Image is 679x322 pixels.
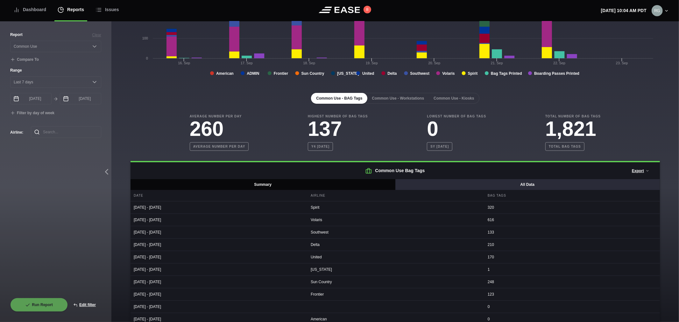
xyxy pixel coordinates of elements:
tspan: 22. Sep [553,61,565,65]
button: Filter by day of week [10,111,54,116]
img: 0355a1d31526df1be56bea28517c65b3 [652,5,663,16]
div: 0 [484,301,660,313]
button: Edit filter [68,298,101,312]
b: Average number per day [190,142,249,151]
h3: 1,821 [545,119,601,139]
div: 320 [484,201,660,213]
div: [DATE] - [DATE] [131,276,306,288]
input: mm/dd/yyyy [60,93,101,104]
button: Export [626,164,655,178]
div: 123 [484,288,660,300]
div: 170 [484,251,660,263]
tspan: ADMIN [247,71,259,76]
div: Delta [308,239,483,251]
div: 210 [484,239,660,251]
tspan: 19. Sep [366,61,378,65]
b: Y4 [DATE] [308,142,333,151]
div: Bag Tags [484,190,660,201]
button: Summary [131,179,396,190]
b: Lowest Number of Bag Tags [427,114,486,119]
label: Range [10,67,101,73]
h3: 260 [190,119,249,139]
button: All Data [395,179,660,190]
tspan: Volaris [442,71,455,76]
tspan: Frontier [274,71,288,76]
label: Report [10,32,23,38]
text: 0 [146,56,148,60]
h3: 0 [427,119,486,139]
label: Airline : [10,129,21,135]
tspan: Boarding Passes Printed [534,71,579,76]
b: Average Number Per Day [190,114,249,119]
button: Common Use - BAG Tags [311,93,367,104]
div: United [308,251,483,263]
div: Date [131,190,306,201]
div: [DATE] - [DATE] [131,226,306,238]
tspan: United [362,71,374,76]
div: Airline [308,190,483,201]
div: Volaris [308,214,483,226]
div: 1 [484,263,660,276]
tspan: American [216,71,234,76]
div: 133 [484,226,660,238]
div: [DATE] - [DATE] [131,288,306,300]
h2: Common Use Bag Tags [131,162,660,179]
div: [DATE] - [DATE] [131,214,306,226]
input: mm/dd/yyyy [10,93,52,104]
b: SY [DATE] [427,142,452,151]
div: Sun Country [308,276,483,288]
tspan: Sun Country [301,71,324,76]
b: Highest Number of Bag Tags [308,114,368,119]
button: 8 [364,6,371,13]
tspan: 20. Sep [428,61,440,65]
button: Compare To [10,57,39,62]
button: Clear [92,32,101,38]
tspan: Bag Tags Printed [491,71,522,76]
h3: 137 [308,119,368,139]
tspan: 23. Sep [616,61,628,65]
div: [DATE] - [DATE] [131,263,306,276]
tspan: 21. Sep [491,61,503,65]
tspan: Spirit [468,71,478,76]
div: 248 [484,276,660,288]
tspan: Southwest [410,71,429,76]
div: Southwest [308,226,483,238]
tspan: Delta [387,71,397,76]
tspan: [US_STATE] [337,71,359,76]
b: Total bag tags [545,142,584,151]
div: [DATE] - [DATE] [131,251,306,263]
text: 100 [142,36,148,40]
b: Total Number of Bag Tags [545,114,601,119]
button: Common Use - Kiosks [428,93,479,104]
tspan: 16. Sep [178,61,190,65]
div: [US_STATE] [308,263,483,276]
div: [DATE] - [DATE] [131,201,306,213]
div: Frontier [308,288,483,300]
div: [DATE] - [DATE] [131,239,306,251]
div: Spirit [308,201,483,213]
div: [DATE] - [DATE] [131,301,306,313]
input: Search... [31,126,101,138]
tspan: 17. Sep [241,61,253,65]
div: 616 [484,214,660,226]
button: Common Use - Workstations [367,93,429,104]
tspan: 18. Sep [303,61,315,65]
p: [DATE] 10:04 AM PDT [601,7,647,14]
